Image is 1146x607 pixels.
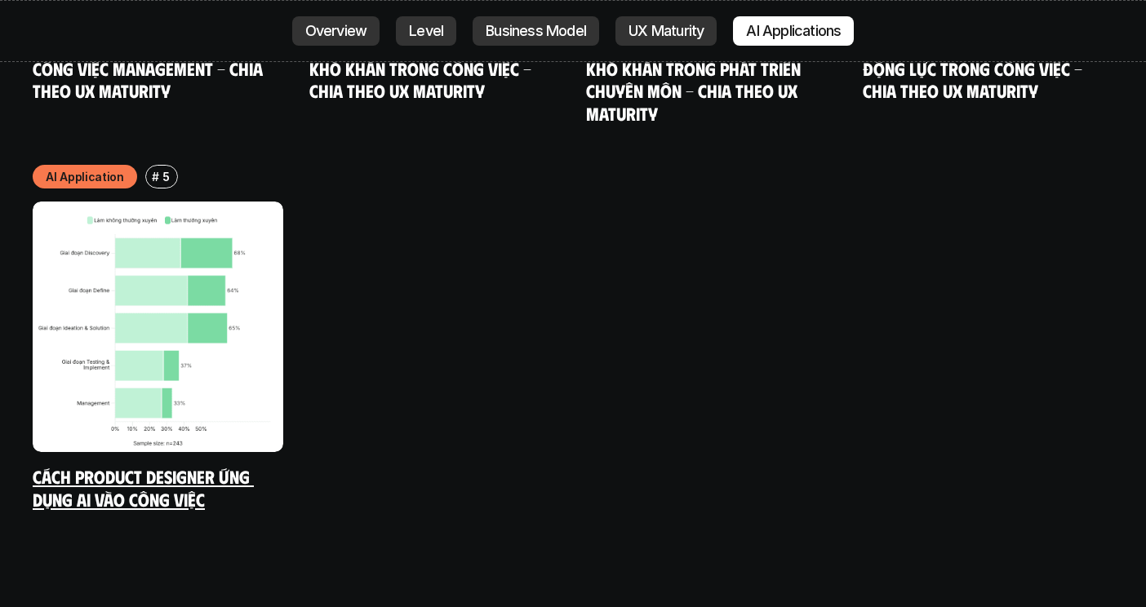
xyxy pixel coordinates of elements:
[486,23,586,39] p: Business Model
[33,57,267,102] a: Công việc Management - Chia theo UX maturity
[409,23,443,39] p: Level
[162,168,170,185] p: 5
[863,57,1086,102] a: Động lực trong công việc - Chia theo UX Maturity
[46,168,124,185] p: AI Application
[473,16,599,46] a: Business Model
[733,16,854,46] a: AI Applications
[615,16,717,46] a: UX Maturity
[292,16,380,46] a: Overview
[629,23,704,39] p: UX Maturity
[746,23,841,39] p: AI Applications
[586,57,805,124] a: Khó khăn trong phát triển chuyên môn - Chia theo UX Maturity
[305,23,367,39] p: Overview
[396,16,456,46] a: Level
[309,57,535,102] a: Khó khăn trong công việc - Chia theo UX Maturity
[33,465,254,510] a: Cách Product Designer ứng dụng AI vào công việc
[152,171,159,183] h6: #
